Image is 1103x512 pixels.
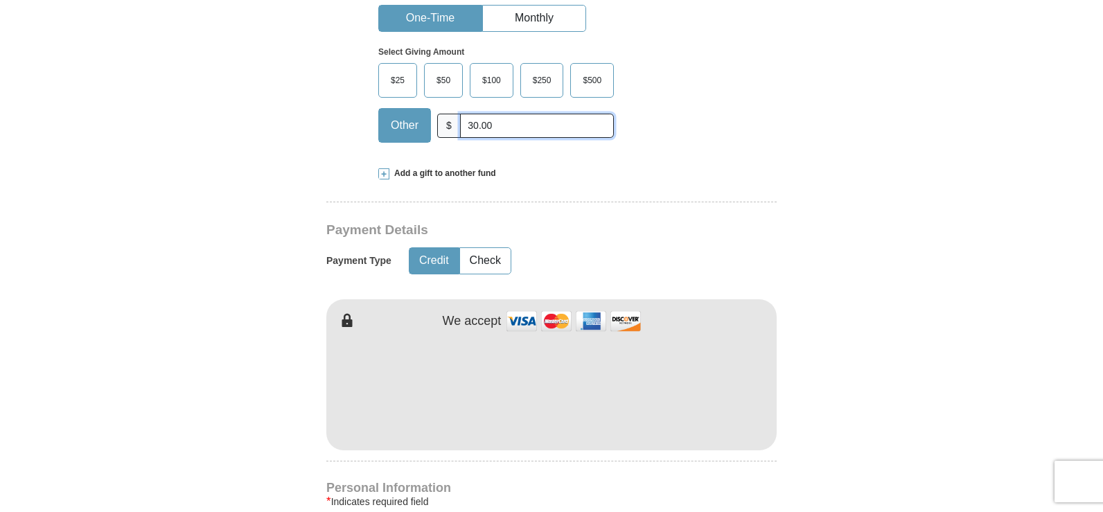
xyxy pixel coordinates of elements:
button: Credit [409,248,459,274]
span: Add a gift to another fund [389,168,496,179]
input: Other Amount [460,114,614,138]
h3: Payment Details [326,222,680,238]
button: Check [460,248,511,274]
span: $250 [526,70,558,91]
img: credit cards accepted [504,306,643,336]
h5: Payment Type [326,255,391,267]
span: $ [437,114,461,138]
h4: Personal Information [326,482,777,493]
span: $25 [384,70,412,91]
div: Indicates required field [326,493,777,510]
button: Monthly [483,6,585,31]
span: Other [384,115,425,136]
span: $100 [475,70,508,91]
strong: Select Giving Amount [378,47,464,57]
span: $50 [430,70,457,91]
span: $500 [576,70,608,91]
h4: We accept [443,314,502,329]
button: One-Time [379,6,482,31]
